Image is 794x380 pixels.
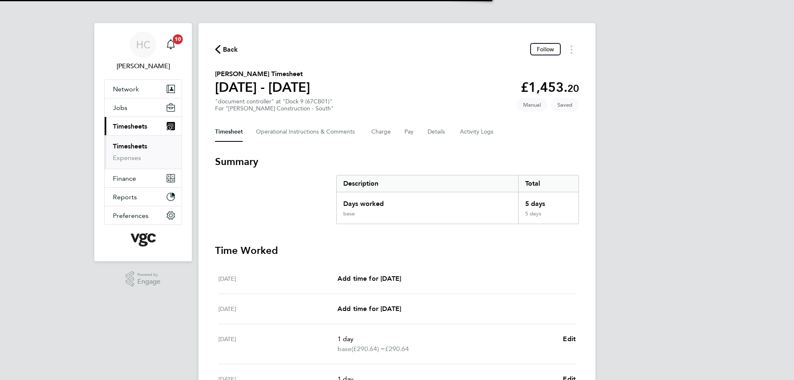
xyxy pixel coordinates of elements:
span: Network [113,85,139,93]
span: Edit [563,335,576,343]
h2: [PERSON_NAME] Timesheet [215,69,310,79]
span: Add time for [DATE] [337,275,401,282]
div: [DATE] [218,334,337,354]
p: 1 day [337,334,556,344]
div: Timesheets [105,135,182,169]
span: Heena Chatrath [104,61,182,71]
span: Add time for [DATE] [337,305,401,313]
span: (£290.64) = [352,345,385,353]
h3: Summary [215,155,579,168]
a: Powered byEngage [126,271,161,287]
button: Charge [371,122,391,142]
span: 20 [567,82,579,94]
span: 10 [173,34,183,44]
button: Details [428,122,447,142]
a: Edit [563,334,576,344]
button: Timesheet [215,122,243,142]
button: Preferences [105,206,182,225]
button: Reports [105,188,182,206]
a: Expenses [113,154,141,162]
a: Go to home page [104,233,182,246]
span: Powered by [137,271,160,278]
span: Finance [113,174,136,182]
span: Timesheets [113,122,147,130]
button: Finance [105,169,182,187]
div: [DATE] [218,274,337,284]
span: base [337,344,352,354]
span: Back [223,45,238,55]
span: £290.64 [385,345,409,353]
h3: Time Worked [215,244,579,257]
button: Network [105,80,182,98]
button: Activity Logs [460,122,495,142]
div: 5 days [518,192,579,210]
button: Timesheets [105,117,182,135]
button: Timesheets Menu [564,43,579,56]
div: "document controller" at "Dock 9 (67CB01)" [215,98,334,112]
span: Jobs [113,104,127,112]
span: Engage [137,278,160,285]
button: Jobs [105,98,182,117]
button: Follow [530,43,561,55]
a: HC[PERSON_NAME] [104,31,182,71]
a: Add time for [DATE] [337,304,401,314]
span: Reports [113,193,137,201]
span: This timesheet was manually created. [517,98,548,112]
div: Description [337,175,518,192]
div: Total [518,175,579,192]
div: For "[PERSON_NAME] Construction - South" [215,105,334,112]
div: Summary [336,175,579,224]
div: [DATE] [218,304,337,314]
a: Timesheets [113,142,147,150]
span: Preferences [113,212,148,220]
h1: [DATE] - [DATE] [215,79,310,96]
button: Back [215,44,238,55]
span: HC [136,39,151,50]
span: Follow [537,45,554,53]
img: vgcgroup-logo-retina.png [131,233,156,246]
a: 10 [163,31,179,58]
div: Days worked [337,192,518,210]
nav: Main navigation [94,23,192,261]
app-decimal: £1,453. [521,79,579,95]
div: 5 days [518,210,579,224]
button: Pay [404,122,414,142]
button: Operational Instructions & Comments [256,122,358,142]
span: This timesheet is Saved. [551,98,579,112]
a: Add time for [DATE] [337,274,401,284]
div: base [343,210,355,217]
